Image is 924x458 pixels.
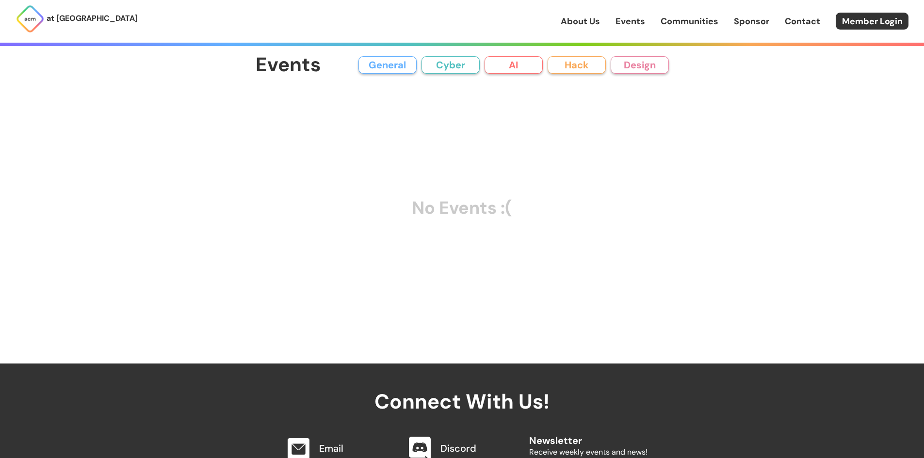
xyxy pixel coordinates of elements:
[561,15,600,28] a: About Us
[47,12,138,25] p: at [GEOGRAPHIC_DATA]
[611,56,669,74] button: Design
[16,4,45,33] img: ACM Logo
[836,13,908,30] a: Member Login
[421,56,480,74] button: Cyber
[319,442,343,455] a: Email
[358,56,417,74] button: General
[661,15,718,28] a: Communities
[256,54,321,76] h1: Events
[734,15,769,28] a: Sponsor
[548,56,606,74] button: Hack
[277,363,648,413] h2: Connect With Us!
[616,15,645,28] a: Events
[440,442,476,455] a: Discord
[485,56,543,74] button: AI
[16,4,138,33] a: at [GEOGRAPHIC_DATA]
[256,94,669,323] div: No Events :(
[529,426,648,446] h2: Newsletter
[785,15,820,28] a: Contact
